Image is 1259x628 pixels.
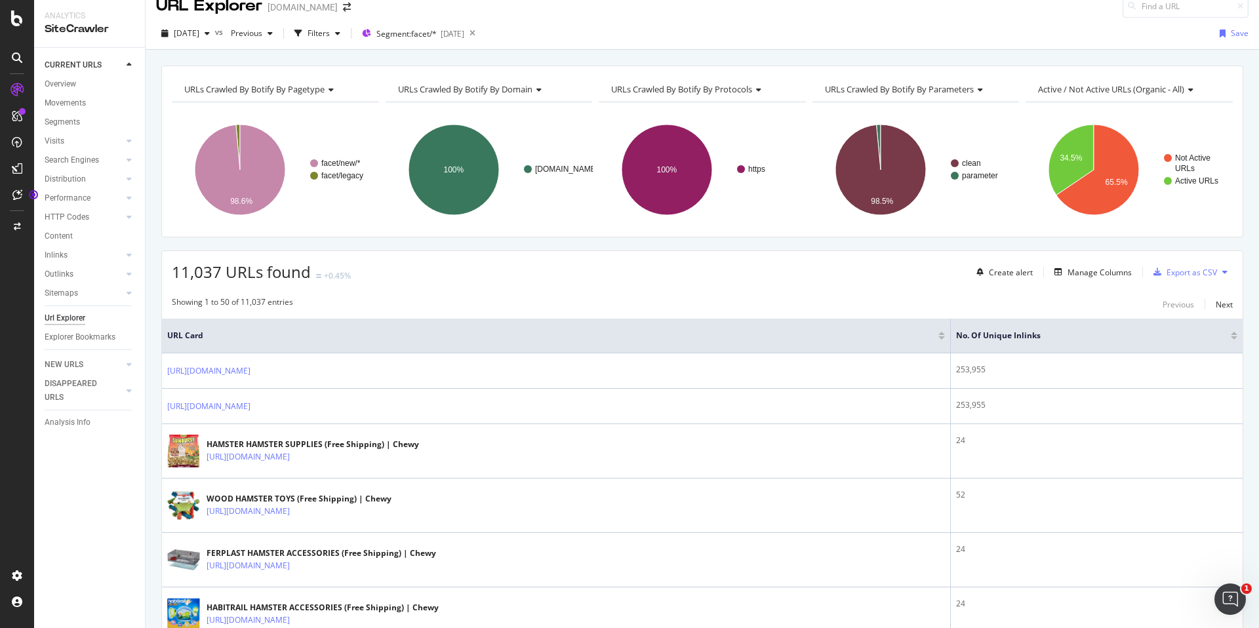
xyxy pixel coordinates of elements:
button: Save [1214,23,1249,44]
text: facet/legacy [321,171,363,180]
svg: A chart. [386,113,593,227]
div: Manage Columns [1068,267,1132,278]
span: 11,037 URLs found [172,261,311,283]
a: [URL][DOMAIN_NAME] [207,505,290,518]
h4: URLs Crawled By Botify By domain [395,79,581,100]
div: 24 [956,543,1237,555]
svg: A chart. [599,113,806,227]
text: 100% [657,165,677,174]
a: Performance [45,191,123,205]
span: vs [215,26,226,37]
text: https [748,165,765,174]
a: [URL][DOMAIN_NAME] [207,614,290,627]
span: Previous [226,28,262,39]
a: [URL][DOMAIN_NAME] [207,559,290,572]
div: Inlinks [45,248,68,262]
button: Segment:facet/*[DATE] [357,23,464,44]
span: URLs Crawled By Botify By parameters [825,83,974,95]
div: arrow-right-arrow-left [343,3,351,12]
h4: URLs Crawled By Botify By pagetype [182,79,367,100]
div: Export as CSV [1167,267,1217,278]
div: HTTP Codes [45,210,89,224]
a: Segments [45,115,136,129]
div: NEW URLS [45,358,83,372]
div: Analytics [45,10,134,22]
h4: Active / Not Active URLs [1035,79,1221,100]
button: Manage Columns [1049,264,1132,280]
span: URLs Crawled By Botify By pagetype [184,83,325,95]
span: URLs Crawled By Botify By domain [398,83,532,95]
button: Previous [226,23,278,44]
a: Content [45,229,136,243]
div: 253,955 [956,364,1237,376]
text: Not Active [1175,153,1210,163]
text: 98.6% [230,197,252,206]
button: [DATE] [156,23,215,44]
a: Search Engines [45,153,123,167]
div: Content [45,229,73,243]
div: 52 [956,489,1237,501]
div: [DOMAIN_NAME] [268,1,338,14]
span: No. of Unique Inlinks [956,330,1211,342]
div: Previous [1163,299,1194,310]
div: [DATE] [441,28,464,39]
button: Create alert [971,262,1033,283]
button: Next [1216,296,1233,312]
div: Segments [45,115,80,129]
a: [URL][DOMAIN_NAME] [167,400,250,413]
button: Previous [1163,296,1194,312]
div: FERPLAST HAMSTER ACCESSORIES (Free Shipping) | Chewy [207,547,436,559]
div: CURRENT URLS [45,58,102,72]
a: Visits [45,134,123,148]
iframe: Intercom live chat [1214,583,1246,615]
div: DISAPPEARED URLS [45,377,111,404]
div: Visits [45,134,64,148]
text: parameter [962,171,998,180]
h4: URLs Crawled By Botify By protocols [609,79,794,100]
span: 2025 Oct. 4th [174,28,199,39]
div: 24 [956,435,1237,446]
a: [URL][DOMAIN_NAME] [207,450,290,463]
a: NEW URLS [45,358,123,372]
a: HTTP Codes [45,210,123,224]
svg: A chart. [172,113,379,227]
a: Analysis Info [45,416,136,429]
div: Filters [308,28,330,39]
span: URL Card [167,330,935,342]
div: Sitemaps [45,286,78,300]
a: [URL][DOMAIN_NAME] [167,364,250,378]
text: Active URLs [1175,176,1218,186]
span: 1 [1241,583,1252,594]
div: 24 [956,598,1237,610]
svg: A chart. [1026,113,1233,227]
div: Movements [45,96,86,110]
div: Analysis Info [45,416,90,429]
h4: URLs Crawled By Botify By parameters [822,79,1008,100]
a: Sitemaps [45,286,123,300]
svg: A chart. [812,113,1020,227]
a: Outlinks [45,267,123,281]
text: facet/new/* [321,159,361,168]
div: SiteCrawler [45,22,134,37]
div: Distribution [45,172,86,186]
a: Url Explorer [45,311,136,325]
span: Active / Not Active URLs (organic - all) [1038,83,1184,95]
a: Inlinks [45,248,123,262]
div: Save [1231,28,1249,39]
img: main image [167,549,200,570]
div: WOOD HAMSTER TOYS (Free Shipping) | Chewy [207,493,391,505]
text: 65.5% [1106,178,1128,187]
div: Explorer Bookmarks [45,330,115,344]
div: Url Explorer [45,311,85,325]
span: Segment: facet/* [376,28,437,39]
div: HABITRAIL HAMSTER ACCESSORIES (Free Shipping) | Chewy [207,602,439,614]
div: +0.45% [324,270,351,281]
text: [DOMAIN_NAME] [535,165,598,174]
div: Showing 1 to 50 of 11,037 entries [172,296,293,312]
div: Search Engines [45,153,99,167]
a: Explorer Bookmarks [45,330,136,344]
